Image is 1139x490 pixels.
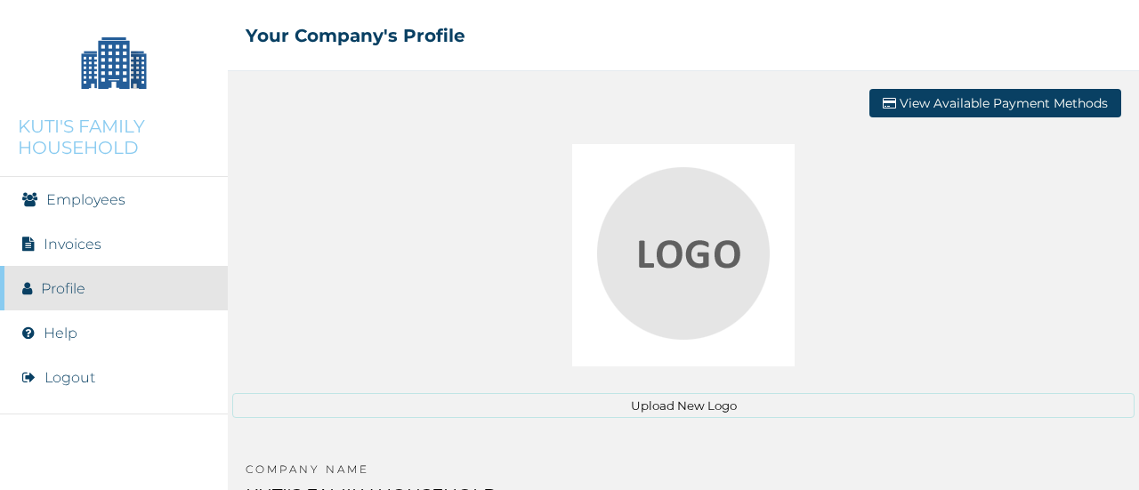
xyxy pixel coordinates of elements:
p: COMPANY NAME [246,462,951,485]
button: Upload New Logo [232,393,1135,418]
button: View Available Payment Methods [869,89,1121,117]
p: KUTI'S FAMILY HOUSEHOLD [18,116,210,158]
a: Help [44,325,77,341]
h2: Your Company's Profile [246,25,465,46]
img: Company [69,18,158,107]
a: Profile [41,280,85,297]
img: Crop [572,144,795,366]
button: Logout [44,369,95,386]
a: Invoices [44,236,101,253]
img: RelianceHMO's Logo [18,446,210,472]
a: Employees [46,191,125,208]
